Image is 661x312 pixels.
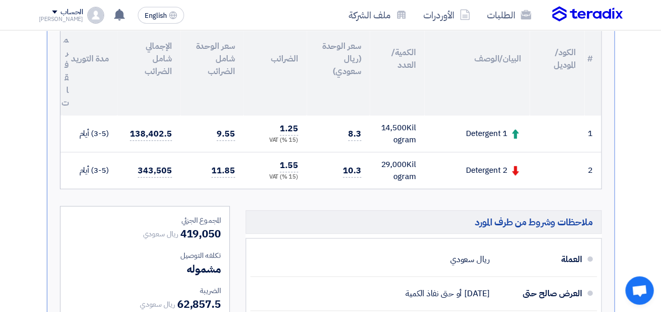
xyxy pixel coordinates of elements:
a: الأوردرات [415,3,479,27]
td: Kilogram [370,116,424,152]
span: [DATE] [464,288,489,299]
td: 1 [584,116,601,152]
div: ريال سعودي [450,249,489,269]
div: (15 %) VAT [252,173,298,182]
span: ريال سعودي [140,299,175,310]
th: # [584,2,601,116]
div: المجموع الجزئي [69,215,221,226]
img: Teradix logo [552,6,623,22]
span: 9.55 [217,128,235,141]
div: تكلفه التوصيل [69,250,221,261]
div: العرض صالح حتى [498,281,582,306]
span: أو [456,288,462,299]
td: (3-5) أيام [63,152,117,189]
span: 138,402.5 [130,128,171,141]
span: حتى نفاذ الكمية [405,288,454,299]
div: الحساب [60,8,83,17]
a: ملف الشركة [340,3,415,27]
div: Detergent 1 [433,128,521,140]
td: 2 [584,152,601,189]
span: ريال سعودي [143,228,178,240]
th: سعر الوحدة شامل الضرائب [180,2,243,116]
div: Open chat [625,276,654,305]
span: English [145,12,167,19]
span: 1.25 [280,122,298,136]
div: العملة [498,247,582,272]
a: الطلبات [479,3,540,27]
span: مشموله [186,261,220,277]
span: 343,505 [138,164,171,178]
div: الضريبة [69,285,221,296]
th: مدة التوريد [63,2,117,116]
th: البيان/الوصف [424,2,530,116]
span: 1.55 [280,159,298,172]
span: 11.85 [211,164,235,178]
span: 14,500 [381,122,406,133]
th: الضرائب [243,2,307,116]
img: profile_test.png [87,7,104,24]
span: 10.3 [343,164,361,178]
td: Kilogram [370,152,424,189]
span: 419,050 [180,226,221,242]
span: 29,000 [381,159,406,170]
span: 62,857.5 [177,296,221,312]
button: English [138,7,184,24]
th: سعر الوحدة (ريال سعودي) [307,2,370,116]
div: Detergent 2 [433,164,521,176]
span: 8.3 [348,128,361,141]
th: الإجمالي شامل الضرائب [117,2,180,116]
div: [PERSON_NAME] [39,16,84,22]
h5: ملاحظات وشروط من طرف المورد [246,210,602,234]
th: الكود/الموديل [530,2,584,116]
th: الكمية/العدد [370,2,424,116]
div: (15 %) VAT [252,136,298,145]
th: المرفقات [60,2,63,116]
td: (3-5) أيام [63,116,117,152]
